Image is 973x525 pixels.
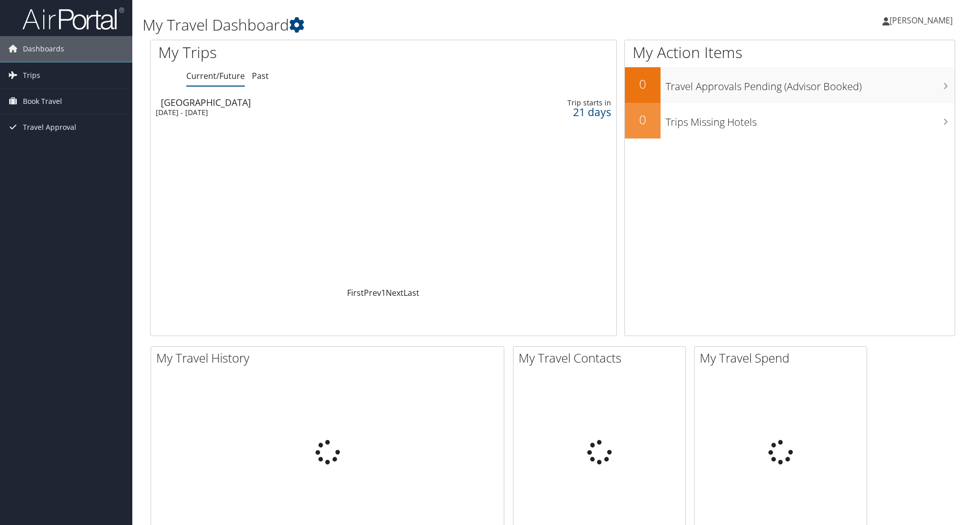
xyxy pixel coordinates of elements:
span: Book Travel [23,89,62,114]
h1: My Trips [158,42,415,63]
h2: My Travel Spend [700,349,867,367]
a: Current/Future [186,70,245,81]
h2: 0 [625,111,661,128]
h2: 0 [625,75,661,93]
div: 21 days [509,107,611,117]
a: Prev [364,287,381,298]
h1: My Travel Dashboard [142,14,690,36]
a: Next [386,287,404,298]
a: First [347,287,364,298]
h2: My Travel Contacts [519,349,685,367]
a: 0Trips Missing Hotels [625,103,955,139]
span: Dashboards [23,36,64,62]
div: [GEOGRAPHIC_DATA] [161,98,454,107]
a: Past [252,70,269,81]
a: Last [404,287,419,298]
h1: My Action Items [625,42,955,63]
h3: Trips Missing Hotels [666,110,955,129]
div: [DATE] - [DATE] [156,108,449,117]
span: [PERSON_NAME] [890,15,953,26]
h3: Travel Approvals Pending (Advisor Booked) [666,74,955,94]
a: 0Travel Approvals Pending (Advisor Booked) [625,67,955,103]
div: Trip starts in [509,98,611,107]
a: [PERSON_NAME] [882,5,963,36]
h2: My Travel History [156,349,504,367]
a: 1 [381,287,386,298]
span: Travel Approval [23,115,76,140]
span: Trips [23,63,40,88]
img: airportal-logo.png [22,7,124,31]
